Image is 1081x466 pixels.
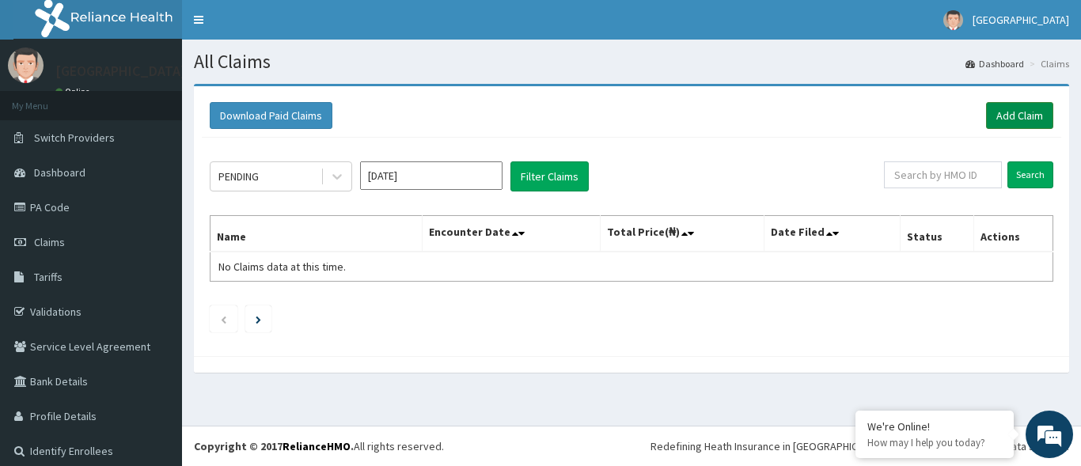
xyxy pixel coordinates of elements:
[965,57,1024,70] a: Dashboard
[901,216,974,252] th: Status
[194,439,354,453] strong: Copyright © 2017 .
[423,216,600,252] th: Encounter Date
[182,426,1081,466] footer: All rights reserved.
[973,216,1053,252] th: Actions
[34,235,65,249] span: Claims
[218,260,346,274] span: No Claims data at this time.
[283,439,351,453] a: RelianceHMO
[884,161,1002,188] input: Search by HMO ID
[34,165,85,180] span: Dashboard
[867,436,1002,449] p: How may I help you today?
[650,438,1069,454] div: Redefining Heath Insurance in [GEOGRAPHIC_DATA] using Telemedicine and Data Science!
[1007,161,1053,188] input: Search
[943,10,963,30] img: User Image
[211,216,423,252] th: Name
[55,86,93,97] a: Online
[210,102,332,129] button: Download Paid Claims
[986,102,1053,129] a: Add Claim
[256,312,261,326] a: Next page
[8,47,44,83] img: User Image
[973,13,1069,27] span: [GEOGRAPHIC_DATA]
[764,216,901,252] th: Date Filed
[34,131,115,145] span: Switch Providers
[220,312,227,326] a: Previous page
[194,51,1069,72] h1: All Claims
[867,419,1002,434] div: We're Online!
[360,161,503,190] input: Select Month and Year
[218,169,259,184] div: PENDING
[510,161,589,191] button: Filter Claims
[600,216,764,252] th: Total Price(₦)
[55,64,186,78] p: [GEOGRAPHIC_DATA]
[34,270,63,284] span: Tariffs
[1026,57,1069,70] li: Claims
